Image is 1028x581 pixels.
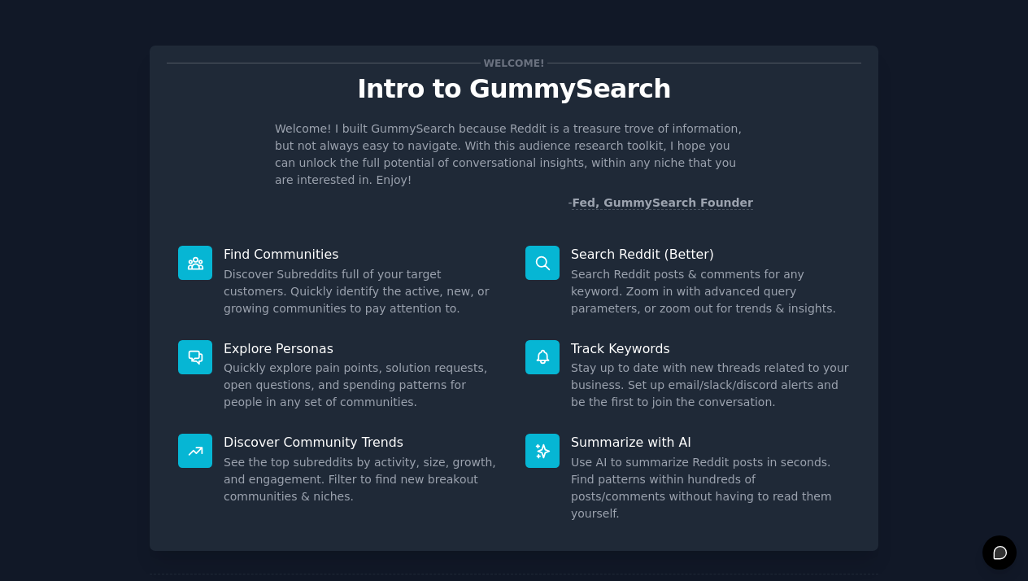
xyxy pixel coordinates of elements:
dd: Quickly explore pain points, solution requests, open questions, and spending patterns for people ... [224,360,503,411]
p: Find Communities [224,246,503,263]
p: Explore Personas [224,340,503,357]
dd: Stay up to date with new threads related to your business. Set up email/slack/discord alerts and ... [571,360,850,411]
a: Fed, GummySearch Founder [572,196,753,210]
dd: Use AI to summarize Reddit posts in seconds. Find patterns within hundreds of posts/comments with... [571,454,850,522]
p: Track Keywords [571,340,850,357]
span: Welcome! [481,55,547,72]
div: - [568,194,753,212]
dd: Search Reddit posts & comments for any keyword. Zoom in with advanced query parameters, or zoom o... [571,266,850,317]
p: Intro to GummySearch [167,75,861,103]
dd: Discover Subreddits full of your target customers. Quickly identify the active, new, or growing c... [224,266,503,317]
p: Search Reddit (Better) [571,246,850,263]
p: Discover Community Trends [224,434,503,451]
p: Summarize with AI [571,434,850,451]
dd: See the top subreddits by activity, size, growth, and engagement. Filter to find new breakout com... [224,454,503,505]
p: Welcome! I built GummySearch because Reddit is a treasure trove of information, but not always ea... [275,120,753,189]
